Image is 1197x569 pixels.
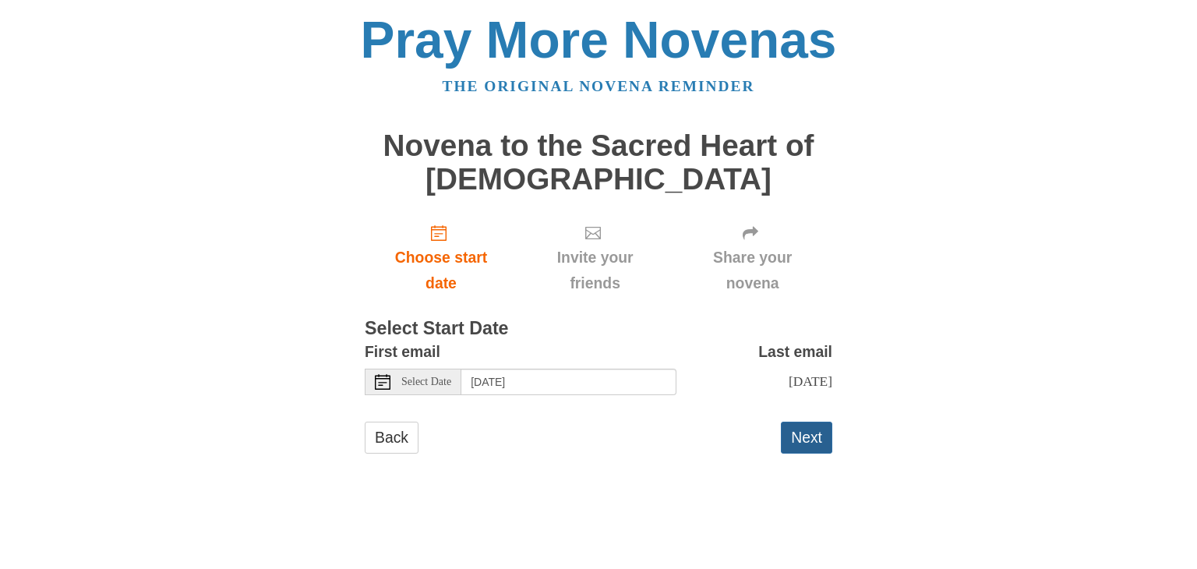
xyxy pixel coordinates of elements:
h3: Select Start Date [365,319,832,339]
span: Invite your friends [533,245,657,296]
a: Choose start date [365,211,517,304]
a: Pray More Novenas [361,11,837,69]
h1: Novena to the Sacred Heart of [DEMOGRAPHIC_DATA] [365,129,832,196]
label: First email [365,339,440,365]
button: Next [781,422,832,454]
div: Click "Next" to confirm your start date first. [673,211,832,304]
span: Share your novena [688,245,817,296]
a: The original novena reminder [443,78,755,94]
span: Choose start date [380,245,502,296]
label: Last email [758,339,832,365]
div: Click "Next" to confirm your start date first. [517,211,673,304]
a: Back [365,422,418,454]
span: [DATE] [789,373,832,389]
span: Select Date [401,376,451,387]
